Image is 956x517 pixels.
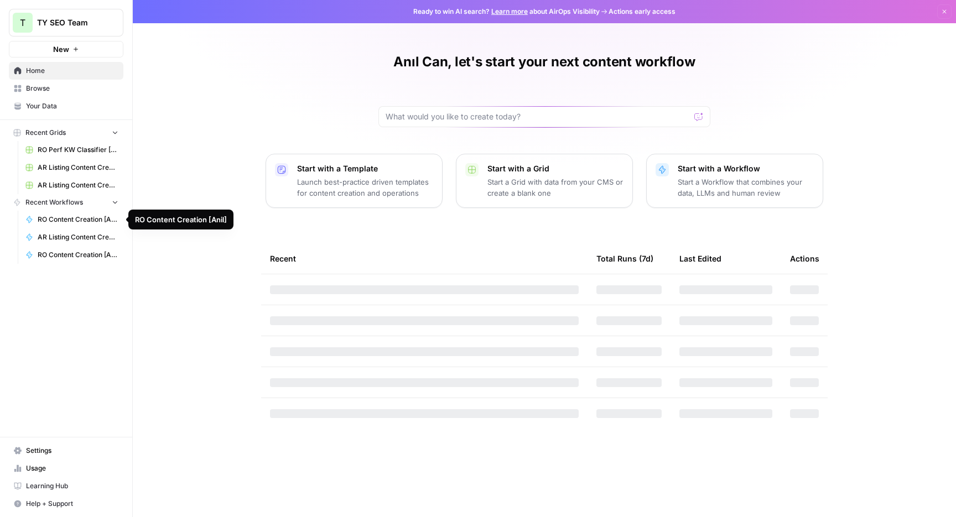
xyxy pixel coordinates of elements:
[38,163,118,173] span: AR Listing Content Creation Grid [Anil]
[9,495,123,513] button: Help + Support
[26,446,118,456] span: Settings
[9,80,123,97] a: Browse
[9,62,123,80] a: Home
[9,9,123,36] button: Workspace: TY SEO Team
[487,163,624,174] p: Start with a Grid
[20,211,123,228] a: RO Content Creation [Anil]
[38,250,118,260] span: RO Content Creation [Anil] w/o Google Scrape
[20,159,123,176] a: AR Listing Content Creation Grid [Anil]
[386,111,690,122] input: What would you like to create today?
[9,194,123,211] button: Recent Workflows
[26,83,118,93] span: Browse
[20,246,123,264] a: RO Content Creation [Anil] w/o Google Scrape
[53,44,69,55] span: New
[26,66,118,76] span: Home
[678,163,814,174] p: Start with a Workflow
[270,243,579,274] div: Recent
[20,16,25,29] span: T
[26,499,118,509] span: Help + Support
[9,97,123,115] a: Your Data
[9,442,123,459] a: Settings
[20,141,123,159] a: RO Perf KW Classifier [Anil] Grid
[37,17,104,28] span: TY SEO Team
[38,145,118,155] span: RO Perf KW Classifier [Anil] Grid
[9,459,123,477] a: Usage
[9,41,123,58] button: New
[413,7,600,17] span: Ready to win AI search? about AirOps Visibility
[393,53,695,71] h1: Anıl Can, let's start your next content workflow
[25,197,83,207] span: Recent Workflows
[678,176,814,199] p: Start a Workflow that combines your data, LLMs and human review
[487,176,624,199] p: Start a Grid with data from your CMS or create a blank one
[609,7,676,17] span: Actions early access
[20,228,123,246] a: AR Listing Content Creation
[135,214,227,225] div: RO Content Creation [Anil]
[266,154,443,208] button: Start with a TemplateLaunch best-practice driven templates for content creation and operations
[38,232,118,242] span: AR Listing Content Creation
[38,180,118,190] span: AR Listing Content Creation Grid [Anil] (P2)
[26,481,118,491] span: Learning Hub
[456,154,633,208] button: Start with a GridStart a Grid with data from your CMS or create a blank one
[790,243,819,274] div: Actions
[596,243,653,274] div: Total Runs (7d)
[20,176,123,194] a: AR Listing Content Creation Grid [Anil] (P2)
[646,154,823,208] button: Start with a WorkflowStart a Workflow that combines your data, LLMs and human review
[26,101,118,111] span: Your Data
[9,477,123,495] a: Learning Hub
[491,7,528,15] a: Learn more
[25,128,66,138] span: Recent Grids
[9,124,123,141] button: Recent Grids
[679,243,721,274] div: Last Edited
[297,163,433,174] p: Start with a Template
[38,215,118,224] span: RO Content Creation [Anil]
[297,176,433,199] p: Launch best-practice driven templates for content creation and operations
[26,463,118,473] span: Usage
